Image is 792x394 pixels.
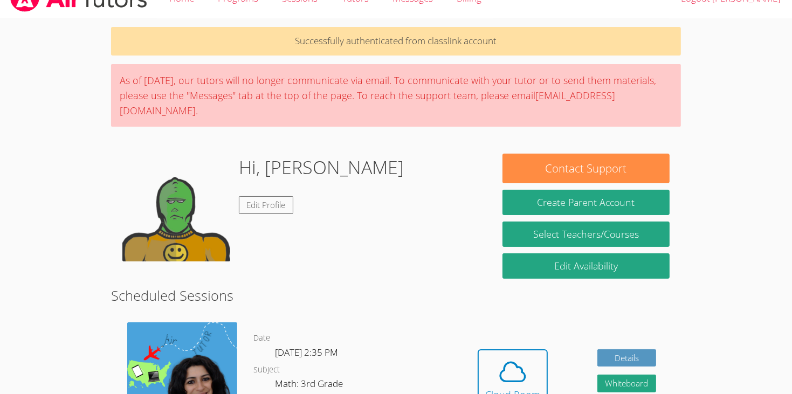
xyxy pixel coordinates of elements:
[275,346,338,358] span: [DATE] 2:35 PM
[502,253,670,279] a: Edit Availability
[502,154,670,183] button: Contact Support
[502,222,670,247] a: Select Teachers/Courses
[253,363,280,377] dt: Subject
[111,285,681,306] h2: Scheduled Sessions
[253,331,270,345] dt: Date
[111,27,681,56] p: Successfully authenticated from classlink account
[597,375,657,392] button: Whiteboard
[111,64,681,127] div: As of [DATE], our tutors will no longer communicate via email. To communicate with your tutor or ...
[597,349,657,367] a: Details
[239,154,404,181] h1: Hi, [PERSON_NAME]
[122,154,230,261] img: default.png
[502,190,670,215] button: Create Parent Account
[239,196,294,214] a: Edit Profile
